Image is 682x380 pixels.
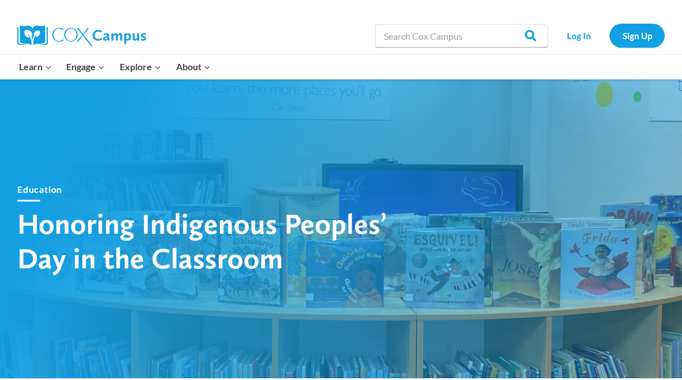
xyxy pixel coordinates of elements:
span: Explore [120,59,161,74]
h1: Honoring Indigenous Peoples’ Day in the Classroom [17,206,420,275]
img: Cox Campus [17,25,146,46]
span: Engage [66,59,105,74]
a: Log In [554,24,604,47]
a: Sign Up [609,24,665,47]
nav: Secondary Navigation [554,24,665,47]
a: Education [17,184,62,195]
span: Learn [19,59,52,74]
nav: Primary Navigation [12,55,218,79]
input: Search Cox Campus [375,24,548,47]
span: About [176,59,211,74]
